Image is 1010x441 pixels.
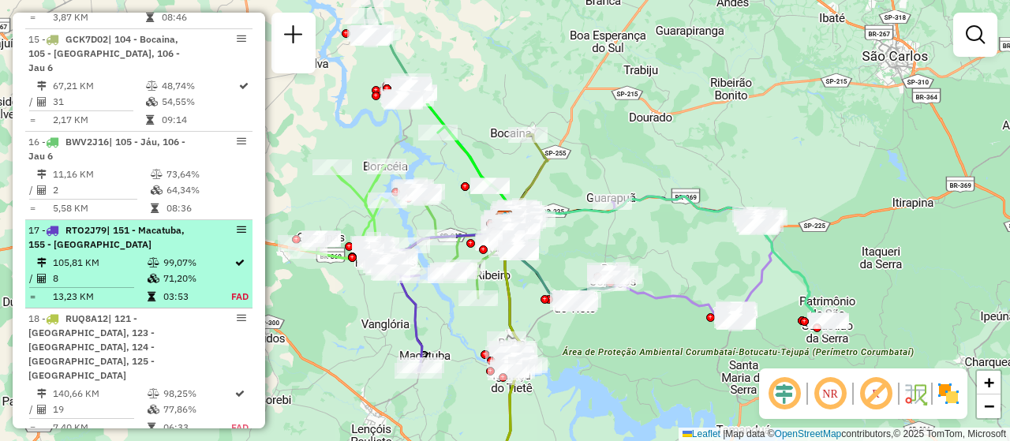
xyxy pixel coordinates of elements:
[161,78,238,94] td: 48,74%
[683,428,720,439] a: Leaflet
[52,255,147,271] td: 105,81 KM
[903,381,928,406] img: Fluxo de ruas
[163,402,230,417] td: 77,86%
[166,200,245,216] td: 08:36
[148,258,159,267] i: % de utilização do peso
[52,271,147,286] td: 8
[278,19,309,54] a: Nova sessão e pesquisa
[28,33,180,73] span: 15 -
[65,33,108,45] span: GCK7D02
[28,182,36,198] td: /
[52,386,147,402] td: 140,66 KM
[163,420,230,435] td: 06:33
[28,312,155,381] span: 18 -
[148,274,159,283] i: % de utilização da cubagem
[161,112,238,128] td: 09:14
[37,170,47,179] i: Distância Total
[52,402,147,417] td: 19
[775,428,842,439] a: OpenStreetMap
[977,371,1001,394] a: Zoom in
[148,292,155,301] i: Tempo total em rota
[163,271,230,286] td: 71,20%
[811,375,849,413] span: Ocultar NR
[28,200,36,216] td: =
[936,381,961,406] img: Exibir/Ocultar setores
[230,420,249,435] td: FAD
[65,136,109,148] span: BWV2J16
[28,136,185,162] span: | 105 - Jáu, 106 - Jau 6
[151,170,163,179] i: % de utilização do peso
[151,204,159,213] i: Tempo total em rota
[37,81,47,91] i: Distância Total
[37,274,47,283] i: Total de Atividades
[765,375,803,413] span: Ocultar deslocamento
[37,185,47,195] i: Total de Atividades
[28,136,185,162] span: 16 -
[28,224,185,250] span: 17 -
[52,420,147,435] td: 7,40 KM
[37,389,47,398] i: Distância Total
[148,423,155,432] i: Tempo total em rota
[146,13,154,22] i: Tempo total em rota
[959,19,991,50] a: Exibir filtros
[37,97,47,107] i: Total de Atividades
[237,313,246,323] em: Opções
[52,112,145,128] td: 2,17 KM
[28,9,36,25] td: =
[723,428,725,439] span: |
[235,389,245,398] i: Rota otimizada
[52,182,150,198] td: 2
[163,289,230,305] td: 03:53
[984,396,994,416] span: −
[52,78,145,94] td: 67,21 KM
[28,420,36,435] td: =
[28,289,36,305] td: =
[857,375,895,413] span: Exibir rótulo
[984,372,994,392] span: +
[37,258,47,267] i: Distância Total
[166,166,245,182] td: 73,64%
[239,81,249,91] i: Rota otimizada
[146,81,158,91] i: % de utilização do peso
[237,225,246,234] em: Opções
[163,255,230,271] td: 99,07%
[28,312,155,381] span: | 121 - [GEOGRAPHIC_DATA], 123 - [GEOGRAPHIC_DATA], 124 - [GEOGRAPHIC_DATA], 125 - [GEOGRAPHIC_DATA]
[146,97,158,107] i: % de utilização da cubagem
[28,402,36,417] td: /
[392,80,432,96] div: Atividade não roteirizada - MICHELASSI E CIA LTD
[977,394,1001,418] a: Zoom out
[166,182,245,198] td: 64,34%
[28,33,180,73] span: | 104 - Bocaina, 105 - [GEOGRAPHIC_DATA], 106 - Jau 6
[28,224,185,250] span: | 151 - Macatuba, 155 - [GEOGRAPHIC_DATA]
[52,289,147,305] td: 13,23 KM
[161,9,238,25] td: 08:46
[37,405,47,414] i: Total de Atividades
[52,9,145,25] td: 3,87 KM
[237,34,246,43] em: Opções
[28,94,36,110] td: /
[496,211,516,232] img: 640 UDC Light WCL Villa Carvalho
[161,94,238,110] td: 54,55%
[163,386,230,402] td: 98,25%
[230,289,249,305] td: FAD
[237,136,246,146] em: Opções
[148,389,159,398] i: % de utilização do peso
[65,312,108,324] span: RUQ8A12
[52,94,145,110] td: 31
[52,166,150,182] td: 11,16 KM
[148,405,159,414] i: % de utilização da cubagem
[235,258,245,267] i: Rota otimizada
[146,115,154,125] i: Tempo total em rota
[679,428,1010,441] div: Map data © contributors,© 2025 TomTom, Microsoft
[28,112,36,128] td: =
[52,200,150,216] td: 5,58 KM
[151,185,163,195] i: % de utilização da cubagem
[28,271,36,286] td: /
[65,224,107,236] span: RTO2J79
